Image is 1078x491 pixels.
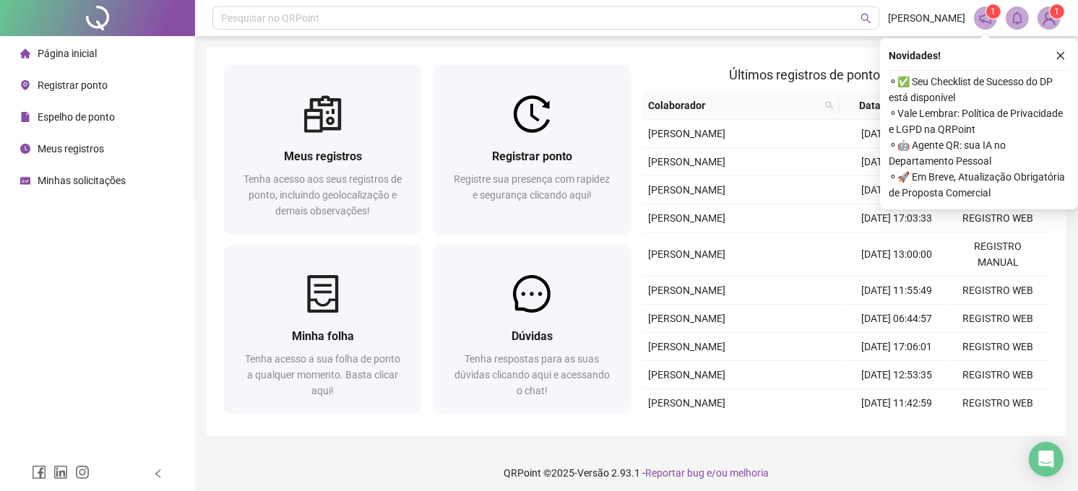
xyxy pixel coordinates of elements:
span: [PERSON_NAME] [648,313,725,324]
span: Reportar bug e/ou melhoria [646,467,769,479]
td: [DATE] 13:12:10 [846,120,948,148]
span: Registrar ponto [492,149,572,163]
sup: 1 [986,4,1001,19]
span: linkedin [53,465,68,479]
span: ⚬ 🤖 Agente QR: sua IA no Departamento Pessoal [889,137,1069,169]
span: home [20,48,30,58]
span: [PERSON_NAME] [648,128,725,139]
span: search [822,95,837,116]
span: Tenha respostas para as suas dúvidas clicando aqui e acessando o chat! [454,353,610,396]
span: clock-circle [20,144,30,154]
td: REGISTRO WEB [947,277,1049,305]
span: schedule [20,175,30,186]
th: Data/Hora [840,92,939,120]
a: Registrar pontoRegistre sua presença com rapidez e segurança clicando aqui! [434,65,631,233]
span: Últimos registros de ponto sincronizados [729,67,962,82]
span: Versão [578,467,610,479]
span: Meus registros [284,149,362,163]
span: Página inicial [38,48,97,59]
td: [DATE] 12:53:35 [846,361,948,389]
td: REGISTRO WEB [947,333,1049,361]
td: [DATE] 06:44:57 [846,305,948,333]
td: [DATE] 17:06:01 [846,333,948,361]
span: environment [20,80,30,90]
span: Minhas solicitações [38,175,126,186]
td: [DATE] 11:42:59 [846,389,948,417]
span: search [861,13,871,24]
span: Dúvidas [512,329,553,343]
td: REGISTRO WEB [947,305,1049,333]
span: [PERSON_NAME] [648,248,725,260]
span: ⚬ Vale Lembrar: Política de Privacidade e LGPD na QRPoint [889,105,1069,137]
td: REGISTRO WEB [947,361,1049,389]
span: [PERSON_NAME] [648,212,725,224]
a: Meus registrosTenha acesso aos seus registros de ponto, incluindo geolocalização e demais observa... [224,65,422,233]
span: Registrar ponto [38,79,108,91]
span: facebook [32,465,46,479]
td: [DATE] 13:00:00 [846,233,948,277]
span: Tenha acesso a sua folha de ponto a qualquer momento. Basta clicar aqui! [245,353,400,396]
span: Colaborador [648,97,819,113]
td: REGISTRO WEB [947,204,1049,233]
span: search [825,101,834,110]
td: REGISTRO MANUAL [947,233,1049,277]
span: Novidades ! [889,48,941,64]
td: [DATE] 11:55:49 [846,277,948,305]
span: Registre sua presença com rapidez e segurança clicando aqui! [454,173,610,201]
span: Data/Hora [845,97,921,113]
a: Minha folhaTenha acesso a sua folha de ponto a qualquer momento. Basta clicar aqui! [224,245,422,413]
span: Minha folha [292,329,354,343]
sup: Atualize o seu contato no menu Meus Dados [1050,4,1064,19]
span: [PERSON_NAME] [648,341,725,352]
td: [DATE] 17:03:33 [846,204,948,233]
span: [PERSON_NAME] [648,184,725,196]
span: 1 [1055,6,1060,17]
span: bell [1011,12,1024,25]
a: DúvidasTenha respostas para as suas dúvidas clicando aqui e acessando o chat! [434,245,631,413]
span: [PERSON_NAME] [648,369,725,381]
div: Open Intercom Messenger [1029,442,1064,477]
td: REGISTRO WEB [947,389,1049,417]
span: ⚬ 🚀 Em Breve, Atualização Obrigatória de Proposta Comercial [889,169,1069,201]
span: file [20,112,30,122]
span: Espelho de ponto [38,111,115,123]
span: close [1056,51,1066,61]
span: 1 [991,6,996,17]
span: Tenha acesso aos seus registros de ponto, incluindo geolocalização e demais observações! [243,173,402,217]
span: [PERSON_NAME] [888,10,965,26]
span: instagram [75,465,90,479]
span: ⚬ ✅ Seu Checklist de Sucesso do DP está disponível [889,74,1069,105]
span: left [153,469,163,479]
span: Meus registros [38,143,104,155]
span: notification [979,12,992,25]
img: 83526 [1038,7,1060,29]
span: [PERSON_NAME] [648,397,725,409]
span: [PERSON_NAME] [648,284,725,296]
td: [DATE] 11:58:31 [846,148,948,176]
td: [DATE] 06:54:40 [846,176,948,204]
span: [PERSON_NAME] [648,156,725,168]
